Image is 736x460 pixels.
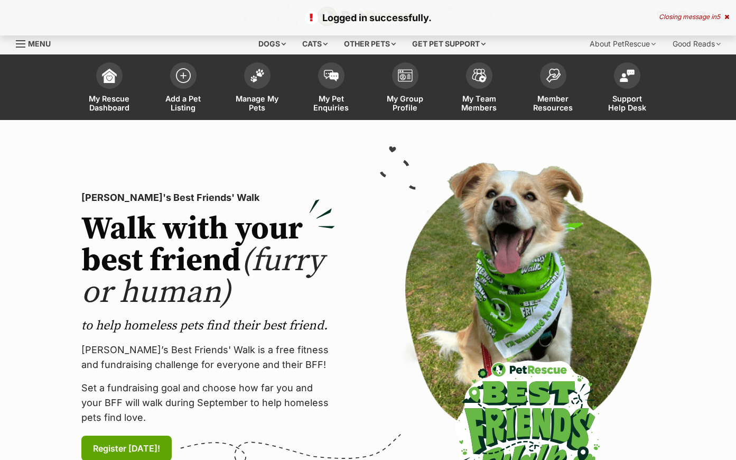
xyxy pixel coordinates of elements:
[81,241,324,312] span: (furry or human)
[455,94,503,112] span: My Team Members
[405,33,493,54] div: Get pet support
[160,94,207,112] span: Add a Pet Listing
[337,33,403,54] div: Other pets
[368,57,442,120] a: My Group Profile
[529,94,577,112] span: Member Resources
[234,94,281,112] span: Manage My Pets
[81,381,335,425] p: Set a fundraising goal and choose how far you and your BFF will walk during September to help hom...
[582,33,663,54] div: About PetRescue
[251,33,293,54] div: Dogs
[72,57,146,120] a: My Rescue Dashboard
[295,33,335,54] div: Cats
[28,39,51,48] span: Menu
[220,57,294,120] a: Manage My Pets
[81,214,335,309] h2: Walk with your best friend
[324,70,339,81] img: pet-enquiries-icon-7e3ad2cf08bfb03b45e93fb7055b45f3efa6380592205ae92323e6603595dc1f.svg
[81,190,335,205] p: [PERSON_NAME]'s Best Friends' Walk
[546,68,561,82] img: member-resources-icon-8e73f808a243e03378d46382f2149f9095a855e16c252ad45f914b54edf8863c.svg
[146,57,220,120] a: Add a Pet Listing
[516,57,590,120] a: Member Resources
[81,343,335,372] p: [PERSON_NAME]’s Best Friends' Walk is a free fitness and fundraising challenge for everyone and t...
[176,68,191,83] img: add-pet-listing-icon-0afa8454b4691262ce3f59096e99ab1cd57d4a30225e0717b998d2c9b9846f56.svg
[442,57,516,120] a: My Team Members
[381,94,429,112] span: My Group Profile
[603,94,651,112] span: Support Help Desk
[16,33,58,52] a: Menu
[93,442,160,455] span: Register [DATE]!
[86,94,133,112] span: My Rescue Dashboard
[294,57,368,120] a: My Pet Enquiries
[590,57,664,120] a: Support Help Desk
[102,68,117,83] img: dashboard-icon-eb2f2d2d3e046f16d808141f083e7271f6b2e854fb5c12c21221c1fb7104beca.svg
[472,69,487,82] img: team-members-icon-5396bd8760b3fe7c0b43da4ab00e1e3bb1a5d9ba89233759b79545d2d3fc5d0d.svg
[398,69,413,82] img: group-profile-icon-3fa3cf56718a62981997c0bc7e787c4b2cf8bcc04b72c1350f741eb67cf2f40e.svg
[250,69,265,82] img: manage-my-pets-icon-02211641906a0b7f246fdf0571729dbe1e7629f14944591b6c1af311fb30b64b.svg
[620,69,635,82] img: help-desk-icon-fdf02630f3aa405de69fd3d07c3f3aa587a6932b1a1747fa1d2bba05be0121f9.svg
[308,94,355,112] span: My Pet Enquiries
[81,317,335,334] p: to help homeless pets find their best friend.
[665,33,728,54] div: Good Reads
